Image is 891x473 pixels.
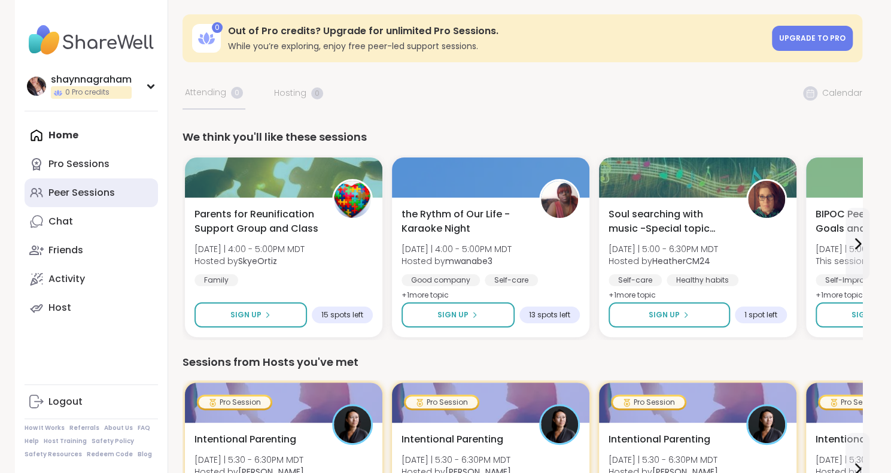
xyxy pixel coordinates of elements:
a: Referrals [69,424,99,432]
a: Safety Resources [25,450,82,459]
span: 13 spots left [529,310,570,320]
span: Hosted by [402,255,512,267]
div: Pro Session [199,396,270,408]
div: Good company [402,274,480,286]
div: 0 [212,22,223,33]
span: [DATE] | 4:00 - 5:00PM MDT [194,243,305,255]
span: Sign Up [649,310,680,320]
div: Healthy habits [667,274,738,286]
img: Natasha [748,406,785,443]
a: Pro Sessions [25,150,158,178]
span: Hosted by [194,255,305,267]
a: Blog [138,450,152,459]
span: Intentional Parenting [194,432,296,447]
img: ShareWell Nav Logo [25,19,158,61]
span: Soul searching with music -Special topic edition! [609,207,733,236]
span: Hosted by [609,255,718,267]
img: Natasha [334,406,371,443]
span: [DATE] | 5:30 - 6:30PM MDT [402,454,511,466]
div: Host [48,301,71,314]
a: Host Training [44,437,87,445]
span: Intentional Parenting [402,432,503,447]
span: 15 spots left [321,310,363,320]
span: Upgrade to Pro [779,33,846,43]
span: [DATE] | 5:00 - 6:30PM MDT [609,243,718,255]
a: Activity [25,265,158,293]
span: the Rythm of Our Life - Karaoke Night [402,207,526,236]
span: Intentional Parenting [609,432,710,447]
div: shaynnagraham [51,73,132,86]
div: Logout [48,395,83,408]
h3: Out of Pro credits? Upgrade for unlimited Pro Sessions. [228,25,765,38]
b: HeatherCM24 [652,255,710,267]
a: Peer Sessions [25,178,158,207]
a: How It Works [25,424,65,432]
div: Peer Sessions [48,186,115,199]
img: SkyeOrtiz [334,181,371,218]
a: Host [25,293,158,322]
span: [DATE] | 5:30 - 6:30PM MDT [609,454,718,466]
h3: While you’re exploring, enjoy free peer-led support sessions. [228,40,765,52]
span: Sign Up [852,310,883,320]
div: Pro Session [406,396,478,408]
button: Sign Up [194,302,307,328]
a: Help [25,437,39,445]
div: Self-care [485,274,538,286]
img: HeatherCM24 [748,181,785,218]
div: Chat [48,215,73,228]
img: mwanabe3 [541,181,578,218]
div: Self-care [609,274,662,286]
div: We think you'll like these sessions [183,129,862,145]
span: [DATE] | 5:30 - 6:30PM MDT [194,454,304,466]
a: FAQ [138,424,150,432]
a: Safety Policy [92,437,134,445]
div: Pro Session [613,396,685,408]
span: 0 Pro credits [65,87,110,98]
div: Pro Sessions [48,157,110,171]
button: Sign Up [402,302,515,328]
b: SkyeOrtiz [238,255,277,267]
span: 1 spot left [744,310,777,320]
div: Activity [48,272,85,286]
a: Chat [25,207,158,236]
img: shaynnagraham [27,77,46,96]
a: About Us [104,424,133,432]
div: Sessions from Hosts you've met [183,354,862,371]
span: [DATE] | 4:00 - 5:00PM MDT [402,243,512,255]
div: Family [194,274,238,286]
button: Sign Up [609,302,730,328]
span: Parents for Reunification Support Group and Class [194,207,319,236]
span: Sign Up [230,310,261,320]
img: Natasha [541,406,578,443]
span: Sign Up [437,310,469,320]
div: Friends [48,244,83,257]
b: mwanabe3 [445,255,492,267]
a: Logout [25,387,158,416]
a: Redeem Code [87,450,133,459]
a: Upgrade to Pro [772,26,853,51]
a: Friends [25,236,158,265]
